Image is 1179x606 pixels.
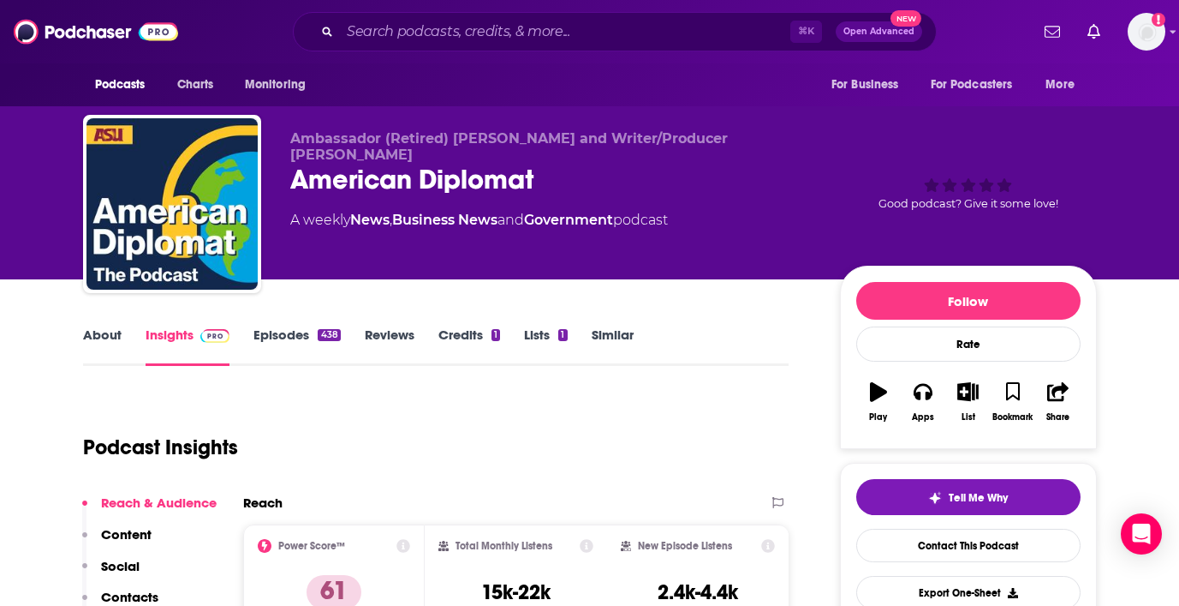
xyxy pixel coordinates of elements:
[83,69,168,101] button: open menu
[928,491,942,505] img: tell me why sparkle
[962,412,975,423] div: List
[991,371,1035,433] button: Bookmark
[878,197,1058,210] span: Good podcast? Give it some love!
[1038,17,1067,46] a: Show notifications dropdown
[1046,412,1069,423] div: Share
[843,27,914,36] span: Open Advanced
[1128,13,1165,51] button: Show profile menu
[658,579,738,605] h3: 2.4k-4.4k
[592,327,634,366] a: Similar
[481,579,551,605] h3: 15k-22k
[243,495,283,511] h2: Reach
[558,329,567,341] div: 1
[253,327,340,366] a: Episodes438
[491,329,500,341] div: 1
[856,479,1081,515] button: tell me why sparkleTell Me Why
[82,558,140,590] button: Social
[992,412,1033,423] div: Bookmark
[840,130,1097,237] div: Good podcast? Give it some love!
[831,73,899,97] span: For Business
[890,10,921,27] span: New
[146,327,230,366] a: InsightsPodchaser Pro
[856,327,1081,362] div: Rate
[14,15,178,48] img: Podchaser - Follow, Share and Rate Podcasts
[86,118,258,290] img: American Diplomat
[82,526,152,558] button: Content
[166,69,224,101] a: Charts
[290,130,728,163] span: Ambassador (Retired) [PERSON_NAME] and Writer/Producer [PERSON_NAME]
[931,73,1013,97] span: For Podcasters
[392,212,497,228] a: Business News
[95,73,146,97] span: Podcasts
[524,212,613,228] a: Government
[101,589,158,605] p: Contacts
[200,329,230,343] img: Podchaser Pro
[245,73,306,97] span: Monitoring
[836,21,922,42] button: Open AdvancedNew
[350,212,390,228] a: News
[83,435,238,460] h1: Podcast Insights
[1081,17,1107,46] a: Show notifications dropdown
[233,69,328,101] button: open menu
[524,327,567,366] a: Lists1
[819,69,920,101] button: open menu
[638,540,732,552] h2: New Episode Listens
[177,73,214,97] span: Charts
[1033,69,1096,101] button: open menu
[293,12,937,51] div: Search podcasts, credits, & more...
[1128,13,1165,51] span: Logged in as addi44
[1152,13,1165,27] svg: Add a profile image
[101,495,217,511] p: Reach & Audience
[1121,513,1162,555] div: Open Intercom Messenger
[1045,73,1075,97] span: More
[856,529,1081,562] a: Contact This Podcast
[790,21,822,43] span: ⌘ K
[1035,371,1080,433] button: Share
[101,526,152,543] p: Content
[901,371,945,433] button: Apps
[290,210,668,231] div: A weekly podcast
[856,371,901,433] button: Play
[945,371,990,433] button: List
[340,18,790,45] input: Search podcasts, credits, & more...
[912,412,934,423] div: Apps
[101,558,140,574] p: Social
[1128,13,1165,51] img: User Profile
[920,69,1038,101] button: open menu
[318,329,340,341] div: 438
[856,282,1081,320] button: Follow
[438,327,500,366] a: Credits1
[949,491,1008,505] span: Tell Me Why
[82,495,217,526] button: Reach & Audience
[365,327,414,366] a: Reviews
[497,212,524,228] span: and
[83,327,122,366] a: About
[869,412,887,423] div: Play
[278,540,345,552] h2: Power Score™
[390,212,392,228] span: ,
[456,540,552,552] h2: Total Monthly Listens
